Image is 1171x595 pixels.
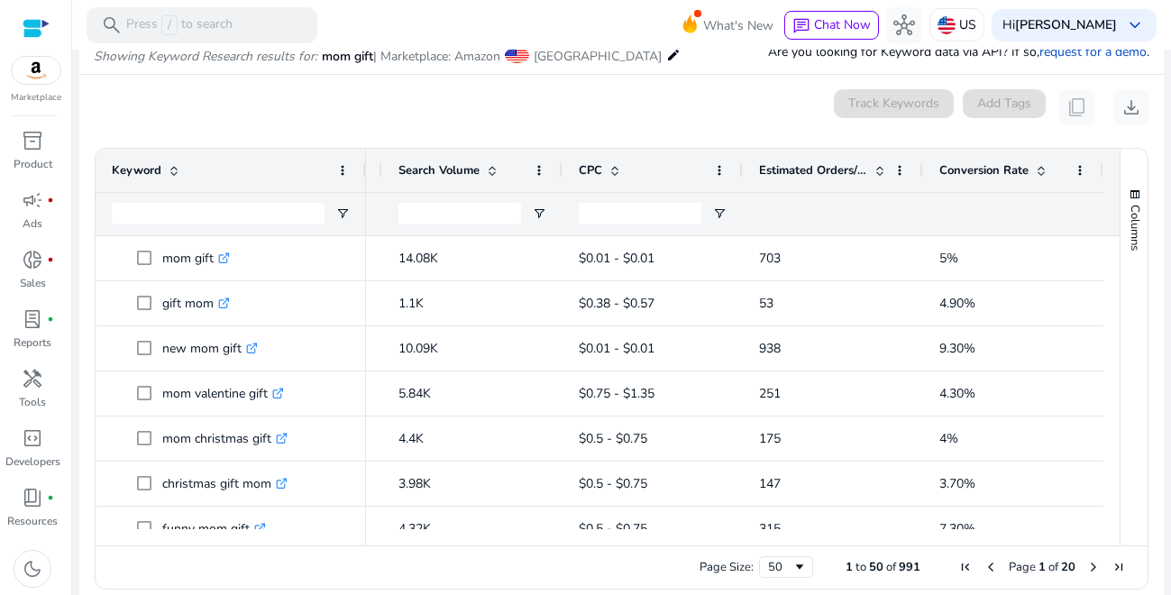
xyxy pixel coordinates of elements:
[1124,14,1146,36] span: keyboard_arrow_down
[22,487,43,508] span: book_4
[14,156,52,172] p: Product
[759,520,781,537] span: 315
[1112,560,1126,574] div: Last Page
[712,206,727,221] button: Open Filter Menu
[759,162,867,178] span: Estimated Orders/Month
[1121,96,1142,118] span: download
[101,14,123,36] span: search
[1002,19,1117,32] p: Hi
[869,559,883,575] span: 50
[398,340,438,357] span: 10.09K
[579,203,701,224] input: CPC Filter Input
[759,385,781,402] span: 251
[784,11,879,40] button: chatChat Now
[398,475,431,492] span: 3.98K
[939,385,975,402] span: 4.30%
[939,520,975,537] span: 7.30%
[14,334,51,351] p: Reports
[7,513,58,529] p: Resources
[939,475,975,492] span: 3.70%
[398,520,431,537] span: 4.32K
[579,250,654,267] span: $0.01 - $0.01
[792,17,810,35] span: chat
[47,494,54,501] span: fiber_manual_record
[939,162,1029,178] span: Conversion Rate
[23,215,42,232] p: Ads
[1113,89,1149,125] button: download
[759,250,781,267] span: 703
[94,48,317,65] i: Showing Keyword Research results for:
[759,340,781,357] span: 938
[398,250,438,267] span: 14.08K
[112,203,325,224] input: Keyword Filter Input
[579,475,647,492] span: $0.5 - $0.75
[814,16,871,33] span: Chat Now
[19,394,46,410] p: Tools
[1038,559,1046,575] span: 1
[939,340,975,357] span: 9.30%
[579,162,602,178] span: CPC
[22,427,43,449] span: code_blocks
[886,7,922,43] button: hub
[162,465,288,502] p: christmas gift mom
[161,15,178,35] span: /
[893,14,915,36] span: hub
[759,556,813,578] div: Page Size
[579,295,654,312] span: $0.38 - $0.57
[22,558,43,580] span: dark_mode
[22,308,43,330] span: lab_profile
[398,295,424,312] span: 1.1K
[22,189,43,211] span: campaign
[579,430,647,447] span: $0.5 - $0.75
[398,385,431,402] span: 5.84K
[958,560,973,574] div: First Page
[12,57,60,84] img: amazon.svg
[579,520,647,537] span: $0.5 - $0.75
[579,385,654,402] span: $0.75 - $1.35
[47,256,54,263] span: fiber_manual_record
[1127,205,1143,251] span: Columns
[162,240,230,277] p: mom gift
[983,560,998,574] div: Previous Page
[666,44,681,66] mat-icon: edit
[759,295,773,312] span: 53
[5,453,60,470] p: Developers
[532,206,546,221] button: Open Filter Menu
[126,15,233,35] p: Press to search
[579,340,654,357] span: $0.01 - $0.01
[373,48,500,65] span: | Marketplace: Amazon
[939,250,958,267] span: 5%
[846,559,853,575] span: 1
[398,162,480,178] span: Search Volume
[534,48,662,65] span: [GEOGRAPHIC_DATA]
[759,430,781,447] span: 175
[162,420,288,457] p: mom christmas gift
[1009,559,1036,575] span: Page
[939,430,958,447] span: 4%
[162,375,284,412] p: mom valentine gift
[162,285,230,322] p: gift mom
[703,10,773,41] span: What's New
[22,368,43,389] span: handyman
[162,510,266,547] p: funny mom gift
[768,559,792,575] div: 50
[939,295,975,312] span: 4.90%
[938,16,956,34] img: us.svg
[1061,559,1075,575] span: 20
[162,330,258,367] p: new mom gift
[322,48,373,65] span: mom gift
[22,130,43,151] span: inventory_2
[886,559,896,575] span: of
[20,275,46,291] p: Sales
[47,197,54,204] span: fiber_manual_record
[959,9,976,41] p: US
[759,475,781,492] span: 147
[855,559,866,575] span: to
[11,91,61,105] p: Marketplace
[398,203,521,224] input: Search Volume Filter Input
[1015,16,1117,33] b: [PERSON_NAME]
[22,249,43,270] span: donut_small
[1048,559,1058,575] span: of
[700,559,754,575] div: Page Size:
[1086,560,1101,574] div: Next Page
